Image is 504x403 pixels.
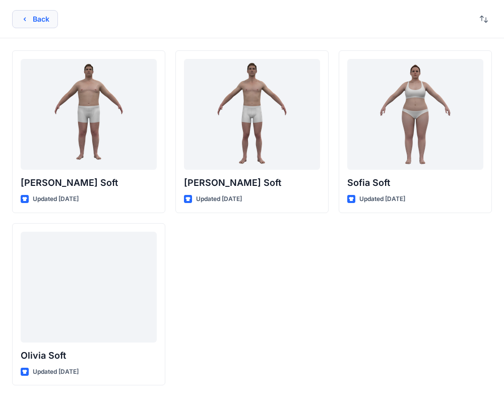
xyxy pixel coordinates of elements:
[184,176,320,190] p: [PERSON_NAME] Soft
[347,176,483,190] p: Sofia Soft
[21,232,157,343] a: Olivia Soft
[347,59,483,170] a: Sofia Soft
[21,59,157,170] a: Joseph Soft
[196,194,242,205] p: Updated [DATE]
[21,349,157,363] p: Olivia Soft
[184,59,320,170] a: Oliver Soft
[33,194,79,205] p: Updated [DATE]
[12,10,58,28] button: Back
[359,194,405,205] p: Updated [DATE]
[33,367,79,377] p: Updated [DATE]
[21,176,157,190] p: [PERSON_NAME] Soft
